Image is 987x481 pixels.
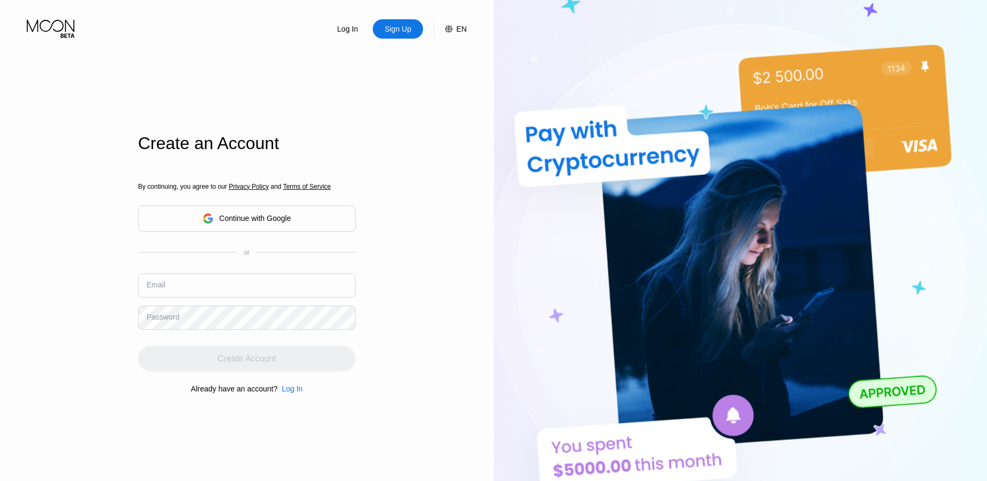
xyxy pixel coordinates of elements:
div: Create an Account [138,134,356,153]
div: Log In [336,24,359,34]
div: Email [147,280,165,289]
span: Privacy Policy [229,183,269,190]
div: Sign Up [383,24,412,34]
div: Already have an account? [191,384,277,393]
div: Continue with Google [219,214,291,223]
div: EN [434,19,466,39]
div: By continuing, you agree to our [138,183,356,190]
div: or [244,249,250,256]
div: Log In [277,384,303,393]
div: Log In [282,384,303,393]
div: Sign Up [373,19,423,39]
div: Password [147,313,179,321]
div: Continue with Google [138,205,356,232]
span: and [269,183,283,190]
div: EN [456,25,466,33]
span: Terms of Service [283,183,330,190]
div: Log In [322,19,373,39]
